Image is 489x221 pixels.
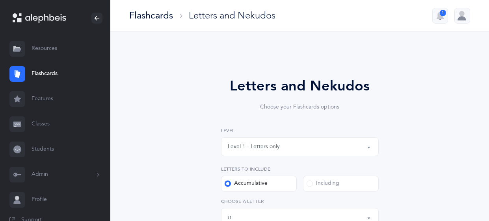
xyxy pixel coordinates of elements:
[221,137,379,156] button: Level 1 - Letters only
[129,9,173,22] div: Flashcards
[221,166,379,173] label: Letters to include
[307,180,339,188] div: Including
[199,76,401,97] div: Letters and Nekudos
[189,9,275,22] div: Letters and Nekudos
[225,180,268,188] div: Accumulative
[440,10,446,16] div: 1
[221,198,379,205] label: Choose a letter
[221,127,379,134] label: Level
[432,8,448,24] button: 1
[228,143,280,151] div: Level 1 - Letters only
[199,103,401,111] div: Choose your Flashcards options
